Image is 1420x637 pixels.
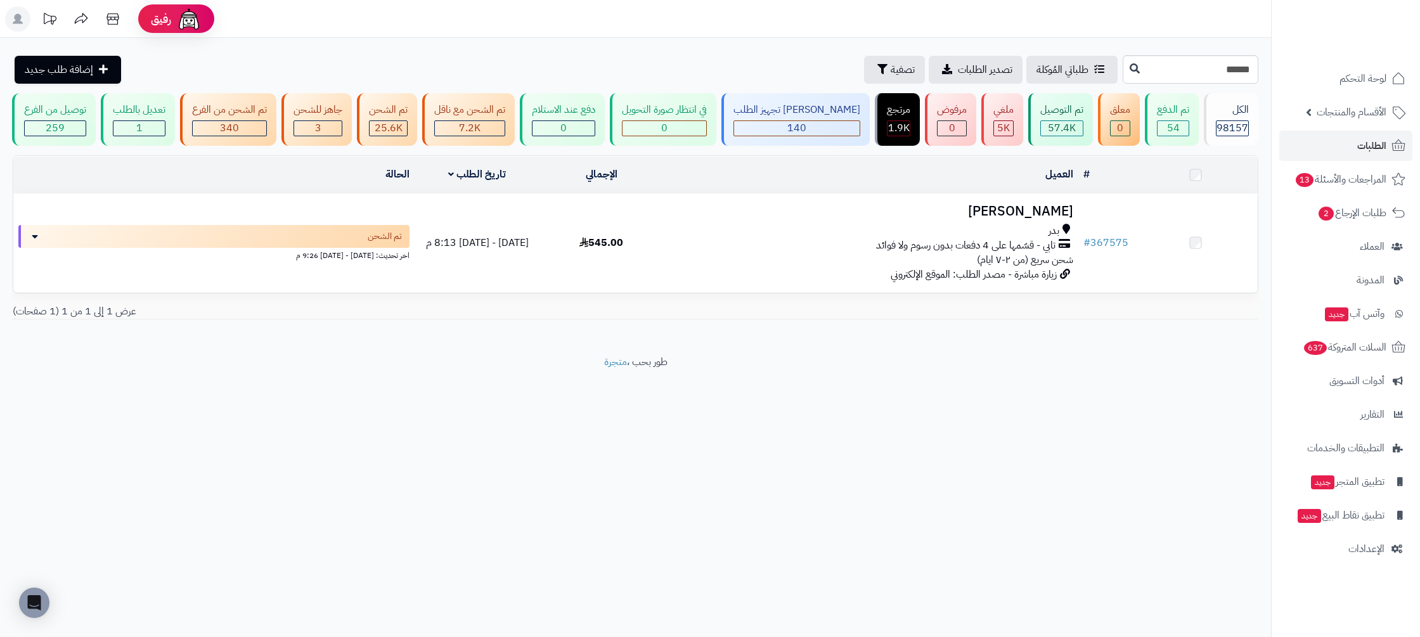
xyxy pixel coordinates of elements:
div: Open Intercom Messenger [19,588,49,618]
span: التقارير [1360,406,1384,423]
span: تصفية [891,62,915,77]
a: السلات المتروكة637 [1279,332,1412,363]
h3: [PERSON_NAME] [669,204,1073,219]
a: المراجعات والأسئلة13 [1279,164,1412,195]
span: جديد [1298,509,1321,523]
a: لوحة التحكم [1279,63,1412,94]
a: جاهز للشحن 3 [279,93,354,146]
a: العميل [1045,167,1073,182]
a: تاريخ الطلب [448,167,506,182]
a: تم الشحن 25.6K [354,93,420,146]
span: 7.2K [459,120,481,136]
a: معلق 0 [1095,93,1142,146]
div: دفع عند الاستلام [532,103,595,117]
span: 0 [560,120,567,136]
span: السلات المتروكة [1303,338,1386,356]
button: تصفية [864,56,925,84]
span: أدوات التسويق [1329,372,1384,390]
div: 0 [1111,121,1130,136]
img: ai-face.png [176,6,202,32]
a: إضافة طلب جديد [15,56,121,84]
span: الأقسام والمنتجات [1317,103,1386,121]
span: وآتس آب [1324,305,1384,323]
span: 340 [220,120,239,136]
span: 54 [1167,120,1180,136]
a: ملغي 5K [979,93,1026,146]
div: الكل [1216,103,1249,117]
div: مرفوض [937,103,967,117]
span: 5K [997,120,1010,136]
a: طلبات الإرجاع2 [1279,198,1412,228]
span: 0 [949,120,955,136]
a: التقارير [1279,399,1412,430]
span: زيارة مباشرة - مصدر الطلب: الموقع الإلكتروني [891,267,1057,282]
span: تطبيق نقاط البيع [1296,506,1384,524]
a: مرتجع 1.9K [872,93,922,146]
a: المدونة [1279,265,1412,295]
span: تابي - قسّمها على 4 دفعات بدون رسوم ولا فوائد [876,238,1055,253]
a: تم الشحن من الفرع 340 [177,93,279,146]
div: 1871 [887,121,910,136]
span: 57.4K [1048,120,1076,136]
span: العملاء [1360,238,1384,255]
div: ملغي [993,103,1014,117]
span: 13 [1295,173,1313,188]
a: تطبيق نقاط البيعجديد [1279,500,1412,531]
div: 0 [532,121,595,136]
span: [DATE] - [DATE] 8:13 م [426,235,529,250]
div: تم التوصيل [1040,103,1083,117]
div: 7222 [435,121,505,136]
a: تم التوصيل 57.4K [1026,93,1095,146]
a: طلباتي المُوكلة [1026,56,1118,84]
span: 0 [1117,120,1123,136]
div: معلق [1110,103,1130,117]
div: 3 [294,121,342,136]
span: تطبيق المتجر [1310,473,1384,491]
span: 1 [136,120,143,136]
a: تحديثات المنصة [34,6,65,35]
span: 1.9K [888,120,910,136]
a: الحالة [385,167,410,182]
span: # [1083,235,1090,250]
div: توصيل من الفرع [24,103,86,117]
div: في انتظار صورة التحويل [622,103,707,117]
a: تعديل بالطلب 1 [98,93,177,146]
a: التطبيقات والخدمات [1279,433,1412,463]
a: الكل98157 [1201,93,1261,146]
span: 637 [1303,341,1327,356]
a: أدوات التسويق [1279,366,1412,396]
a: وآتس آبجديد [1279,299,1412,329]
span: بدر [1049,224,1059,238]
div: 340 [193,121,266,136]
div: 0 [938,121,966,136]
span: جديد [1325,307,1348,321]
div: 0 [623,121,706,136]
div: 25594 [370,121,407,136]
div: 57359 [1041,121,1083,136]
div: عرض 1 إلى 1 من 1 (1 صفحات) [3,304,636,319]
span: 25.6K [375,120,403,136]
span: شحن سريع (من ٢-٧ ايام) [977,252,1073,267]
div: جاهز للشحن [294,103,342,117]
a: [PERSON_NAME] تجهيز الطلب 140 [719,93,872,146]
div: تم الشحن من الفرع [192,103,267,117]
span: 545.00 [579,235,623,250]
div: تم الشحن [369,103,408,117]
span: تم الشحن [368,230,402,243]
span: تصدير الطلبات [958,62,1012,77]
div: 1 [113,121,165,136]
span: المدونة [1357,271,1384,289]
a: توصيل من الفرع 259 [10,93,98,146]
a: تم الدفع 54 [1142,93,1201,146]
span: 2 [1319,207,1334,221]
a: الطلبات [1279,131,1412,161]
a: مرفوض 0 [922,93,979,146]
span: 140 [787,120,806,136]
span: طلبات الإرجاع [1317,204,1386,222]
span: رفيق [151,11,171,27]
a: تم الشحن مع ناقل 7.2K [420,93,517,146]
div: اخر تحديث: [DATE] - [DATE] 9:26 م [18,248,410,261]
div: [PERSON_NAME] تجهيز الطلب [733,103,860,117]
div: مرتجع [887,103,910,117]
span: طلباتي المُوكلة [1036,62,1088,77]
